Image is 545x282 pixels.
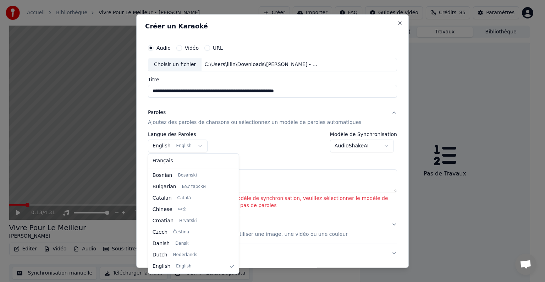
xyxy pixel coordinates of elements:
[153,157,173,164] span: Français
[173,252,197,258] span: Nederlands
[176,264,191,269] span: English
[153,251,167,259] span: Dutch
[153,217,174,224] span: Croatian
[153,183,176,190] span: Bulgarian
[178,173,197,178] span: Bosanski
[179,218,197,224] span: Hrvatski
[153,263,171,270] span: English
[177,195,191,201] span: Català
[153,229,167,236] span: Czech
[178,207,187,212] span: 中文
[173,229,189,235] span: Čeština
[153,240,170,247] span: Danish
[175,241,188,246] span: Dansk
[182,184,206,190] span: Български
[153,172,172,179] span: Bosnian
[153,195,172,202] span: Catalan
[153,206,172,213] span: Chinese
